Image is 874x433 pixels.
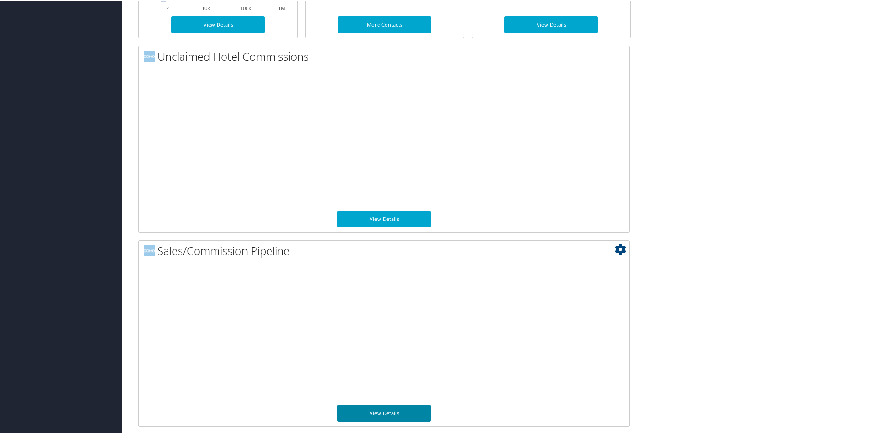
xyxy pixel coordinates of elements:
[240,5,251,10] text: 100k
[337,404,431,421] a: View Details
[337,210,431,227] a: View Details
[202,5,210,10] text: 10k
[171,15,265,32] a: View Details
[338,15,431,32] a: More Contacts
[144,50,155,61] img: domo-logo.png
[278,5,285,10] text: 1M
[504,15,598,32] a: View Details
[163,5,169,10] text: 1k
[144,48,629,64] h2: Unclaimed Hotel Commissions
[144,244,155,256] img: domo-logo.png
[144,242,629,258] h2: Sales/Commission Pipeline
